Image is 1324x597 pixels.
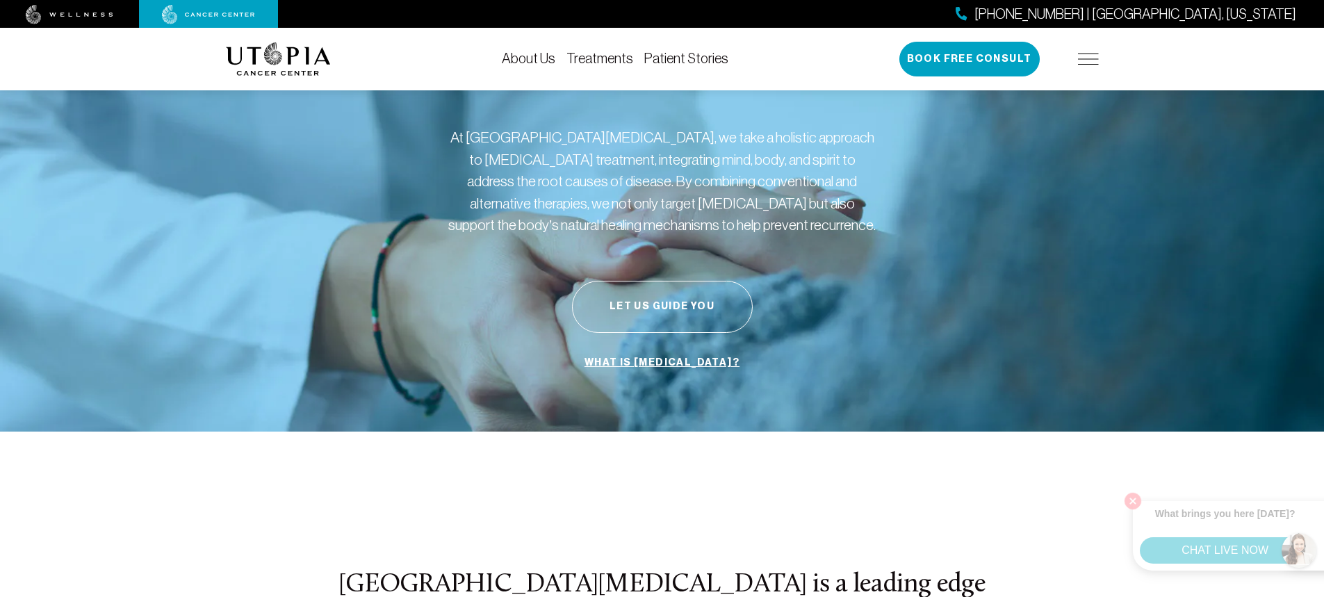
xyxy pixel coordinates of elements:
button: Book Free Consult [899,42,1040,76]
a: What is [MEDICAL_DATA]? [581,350,743,376]
a: Treatments [566,51,633,66]
a: About Us [502,51,555,66]
img: cancer center [162,5,255,24]
span: [PHONE_NUMBER] | [GEOGRAPHIC_DATA], [US_STATE] [974,4,1296,24]
p: At [GEOGRAPHIC_DATA][MEDICAL_DATA], we take a holistic approach to [MEDICAL_DATA] treatment, inte... [447,126,878,236]
button: Let Us Guide You [572,281,753,333]
a: Patient Stories [644,51,728,66]
img: wellness [26,5,113,24]
img: icon-hamburger [1078,54,1099,65]
img: logo [226,42,331,76]
a: [PHONE_NUMBER] | [GEOGRAPHIC_DATA], [US_STATE] [956,4,1296,24]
